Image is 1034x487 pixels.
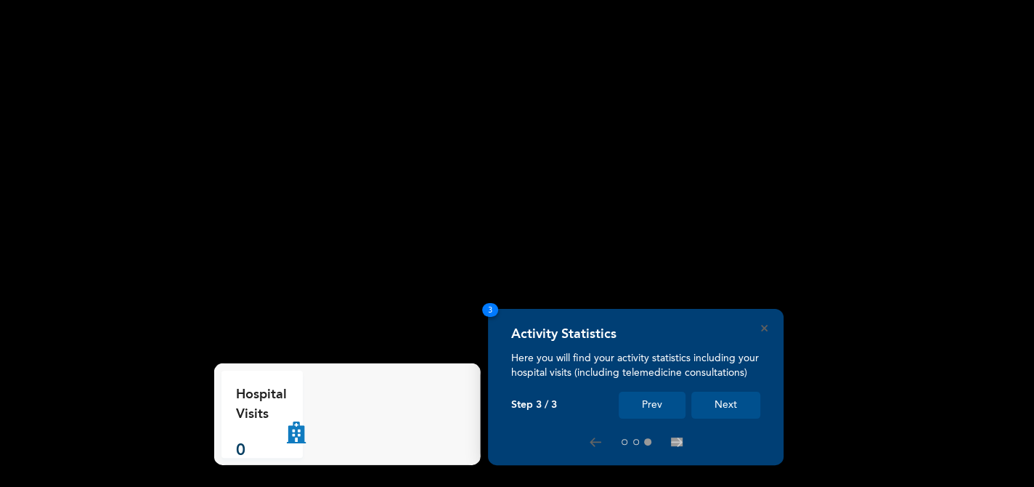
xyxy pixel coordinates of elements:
button: Next [691,392,760,419]
p: Step 3 / 3 [511,399,557,411]
button: Close [761,325,768,331]
button: Prev [619,392,685,419]
p: Here you will find your activity statistics including your hospital visits (including telemedicin... [511,351,760,380]
h4: Activity Statistics [511,326,616,342]
p: 0 [236,439,287,463]
span: 3 [482,303,498,317]
p: Hospital Visits [236,385,287,424]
